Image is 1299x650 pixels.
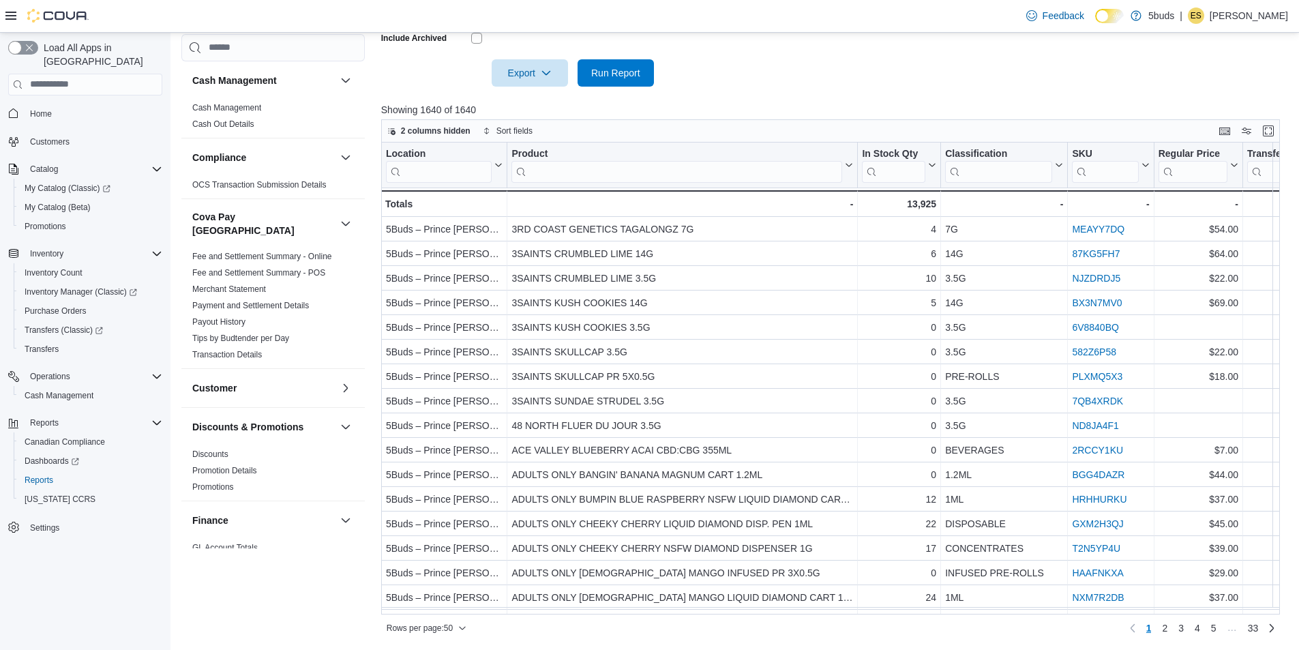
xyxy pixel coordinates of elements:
[862,442,936,458] div: 0
[19,303,92,319] a: Purchase Orders
[192,151,335,164] button: Compliance
[27,9,89,23] img: Cova
[1072,297,1122,308] a: BX3N7MV0
[945,467,1063,483] div: 1.2ML
[386,147,492,160] div: Location
[386,393,503,409] div: 5Buds – Prince [PERSON_NAME]
[192,74,335,87] button: Cash Management
[945,246,1063,262] div: 14G
[386,565,503,581] div: 5Buds – Prince [PERSON_NAME]
[19,284,162,300] span: Inventory Manager (Classic)
[945,368,1063,385] div: PRE-ROLLS
[192,449,228,460] span: Discounts
[181,177,365,198] div: Compliance
[511,393,853,409] div: 3SAINTS SUNDAE STRUDEL 3.5G
[192,268,325,278] a: Fee and Settlement Summary - POS
[192,284,266,294] a: Merchant Statement
[19,218,162,235] span: Promotions
[477,123,538,139] button: Sort fields
[1072,396,1123,407] a: 7QB4XRDK
[1146,621,1152,635] span: 1
[945,221,1063,237] div: 7G
[14,471,168,490] button: Reports
[385,196,503,212] div: Totals
[192,300,309,311] span: Payment and Settlement Details
[1159,442,1238,458] div: $7.00
[386,467,503,483] div: 5Buds – Prince [PERSON_NAME]
[30,522,59,533] span: Settings
[945,516,1063,532] div: DISPOSABLE
[1158,147,1227,182] div: Regular Price
[25,437,105,447] span: Canadian Compliance
[862,565,936,581] div: 0
[1072,248,1120,259] a: 87KG5FH7
[192,210,335,237] h3: Cova Pay [GEOGRAPHIC_DATA]
[14,452,168,471] a: Dashboards
[25,368,162,385] span: Operations
[386,147,503,182] button: Location
[1072,147,1138,182] div: SKU URL
[181,248,365,368] div: Cova Pay [GEOGRAPHIC_DATA]
[386,516,503,532] div: 5Buds – Prince [PERSON_NAME]
[511,516,853,532] div: ADULTS ONLY CHEEKY CHERRY LIQUID DIAMOND DISP. PEN 1ML
[192,267,325,278] span: Fee and Settlement Summary - POS
[338,512,354,529] button: Finance
[338,149,354,166] button: Compliance
[492,59,568,87] button: Export
[511,221,853,237] div: 3RD COAST GENETICS TAGALONGZ 7G
[8,98,162,573] nav: Complex example
[862,540,936,557] div: 17
[25,221,66,232] span: Promotions
[1159,221,1238,237] div: $54.00
[1072,273,1120,284] a: NJZDRDJ5
[591,66,640,80] span: Run Report
[19,322,162,338] span: Transfers (Classic)
[25,286,137,297] span: Inventory Manager (Classic)
[386,417,503,434] div: 5Buds – Prince [PERSON_NAME]
[192,349,262,360] span: Transaction Details
[19,265,162,281] span: Inventory Count
[1072,445,1123,456] a: 2RCCY1KU
[19,218,72,235] a: Promotions
[1178,621,1184,635] span: 3
[1195,621,1200,635] span: 4
[1211,621,1216,635] span: 5
[19,180,116,196] a: My Catalog (Classic)
[1072,469,1124,480] a: BGG4DAZR
[14,179,168,198] a: My Catalog (Classic)
[511,147,853,182] button: Product
[1072,518,1123,529] a: GXM2H3QJ
[25,415,64,431] button: Reports
[1072,543,1120,554] a: T2N5YP4U
[511,540,853,557] div: ADULTS ONLY CHEEKY CHERRY NSFW DIAMOND DISPENSER 1G
[192,119,254,129] a: Cash Out Details
[862,491,936,507] div: 12
[511,147,842,182] div: Product
[1043,9,1084,23] span: Feedback
[1188,8,1204,24] div: Evan Sutherland
[1260,123,1276,139] button: Enter fullscreen
[381,620,472,636] button: Rows per page:50
[511,246,853,262] div: 3SAINTS CRUMBLED LIME 14G
[19,199,96,216] a: My Catalog (Beta)
[19,491,162,507] span: Washington CCRS
[25,518,162,535] span: Settings
[862,393,936,409] div: 0
[862,147,925,182] div: In Stock Qty
[511,270,853,286] div: 3SAINTS CRUMBLED LIME 3.5G
[14,198,168,217] button: My Catalog (Beta)
[945,344,1063,360] div: 3.5G
[25,415,162,431] span: Reports
[1158,196,1238,212] div: -
[1238,123,1255,139] button: Display options
[192,119,254,130] span: Cash Out Details
[192,350,262,359] a: Transaction Details
[192,317,245,327] a: Payout History
[338,216,354,232] button: Cova Pay [GEOGRAPHIC_DATA]
[192,482,234,492] a: Promotions
[1162,621,1167,635] span: 2
[511,319,853,336] div: 3SAINTS KUSH COOKIES 3.5G
[25,105,162,122] span: Home
[192,74,277,87] h3: Cash Management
